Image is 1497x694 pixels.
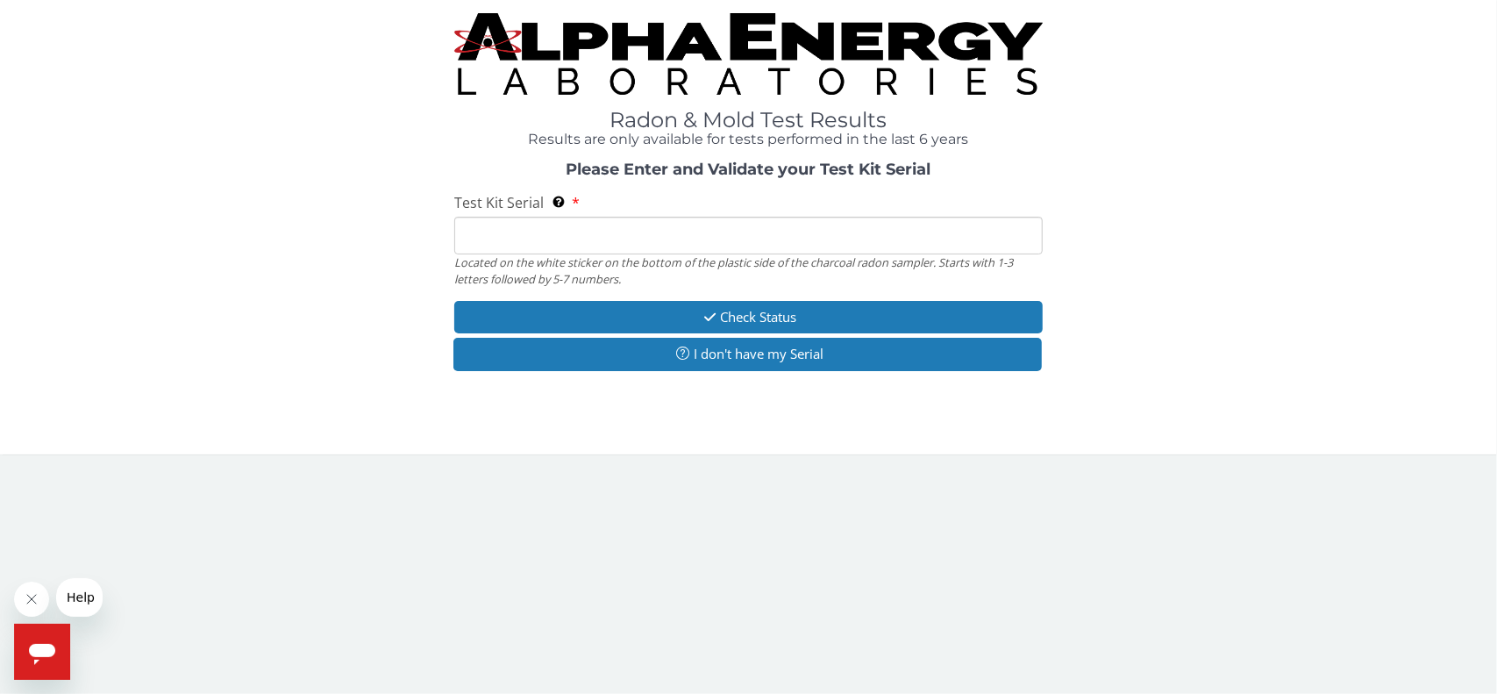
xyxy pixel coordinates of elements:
img: TightCrop.jpg [454,13,1043,95]
strong: Please Enter and Validate your Test Kit Serial [566,160,930,179]
h1: Radon & Mold Test Results [454,109,1043,132]
button: I don't have my Serial [453,338,1042,370]
span: Test Kit Serial [454,193,544,212]
iframe: Button to launch messaging window [14,624,70,680]
iframe: Message from company [56,578,103,617]
iframe: Close message [14,582,49,617]
button: Check Status [454,301,1043,333]
h4: Results are only available for tests performed in the last 6 years [454,132,1043,147]
div: Located on the white sticker on the bottom of the plastic side of the charcoal radon sampler. Sta... [454,254,1043,287]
